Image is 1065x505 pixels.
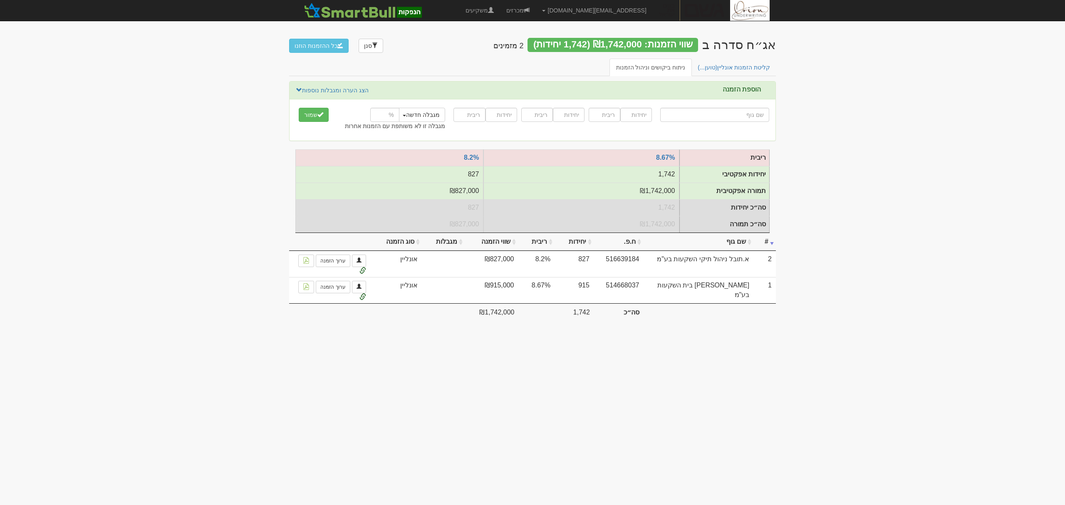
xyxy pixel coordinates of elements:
td: תמורה אפקטיבית [295,183,483,199]
a: 8.67% [656,154,675,161]
a: סנן [359,39,383,53]
th: סוג הזמנה: activate to sort column ascending [370,233,422,251]
td: 1,742 [555,303,594,320]
input: שם גוף [660,108,769,122]
input: יחידות [553,108,585,122]
div: שווי הזמנות: ₪1,742,000 (1,742 יחידות) [528,38,698,52]
td: סה״כ תמורה [680,216,770,233]
td: 2 [753,251,776,277]
input: יחידות [620,108,652,122]
a: הצג הערה ומגבלות נוספות [296,86,369,95]
button: כל ההזמנות הוזנו [289,39,349,53]
td: יחידות אפקטיבי [483,166,679,183]
td: סה״כ יחידות [295,199,483,216]
a: 8.2% [464,154,479,161]
button: שמור [299,108,329,122]
td: 514668037 [594,277,644,303]
input: ריבית [453,108,485,122]
th: יחידות: activate to sort column ascending [555,233,594,251]
img: pdf-file-icon.png [303,257,310,264]
td: 1 [753,277,776,303]
td: 8.2% [518,251,555,277]
a: ערוך הזמנה [316,281,350,293]
h4: 2 מזמינים [493,42,523,50]
td: יחידות אפקטיבי [295,166,483,183]
div: גשם למשתכן בע"מ - אג״ח (סדרה ב) - הנפקה לציבור [702,38,776,52]
button: מגבלה חדשה [397,108,445,122]
th: ריבית: activate to sort column ascending [518,233,555,251]
td: ריבית [680,150,770,166]
td: 8.67% [518,277,555,303]
input: % [370,108,399,122]
label: הוספת הזמנה [723,86,761,93]
img: SmartBull Logo [302,2,424,19]
a: ערוך הזמנה [316,255,350,267]
td: סה״כ יחידות [483,199,679,216]
td: ₪915,000 [465,277,518,303]
th: מגבלות: activate to sort column ascending [422,233,465,251]
input: ריבית [521,108,553,122]
td: סה״כ תמורה [483,216,679,233]
td: יחידות אפקטיבי [680,166,770,183]
td: ₪1,742,000 [465,303,518,320]
input: ריבית [589,108,620,122]
span: (טוען...) [698,64,717,71]
th: שווי הזמנה: activate to sort column ascending [465,233,518,251]
th: שם גוף: activate to sort column ascending [643,233,753,251]
td: תמורה אפקטיבית [483,183,679,199]
td: סה״כ תמורה [295,216,483,233]
img: pdf-file-icon.png [303,283,310,290]
td: אונליין [370,251,422,277]
a: קליטת הזמנות אונליין(טוען...) [691,59,777,76]
td: תמורה אפקטיבית [680,183,770,200]
td: 915 [555,277,594,303]
td: ₪827,000 [465,251,518,277]
th: #: activate to sort column ascending [753,233,776,251]
a: ניתוח ביקושים וניהול הזמנות [609,59,692,76]
td: 516639184 [594,251,644,277]
td: סה״כ יחידות [680,199,770,216]
th: ח.פ.: activate to sort column ascending [594,233,644,251]
td: 827 [555,251,594,277]
td: אונליין [370,277,422,303]
td: [PERSON_NAME] בית השקעות בע"מ [643,277,753,303]
strong: סה״כ [624,309,639,316]
td: א.תובל ניהול תיקי השקעות בע"מ [643,251,753,277]
label: מגבלה זו לא משותפת עם הזמנות אחרות [345,122,445,130]
input: יחידות [485,108,517,122]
